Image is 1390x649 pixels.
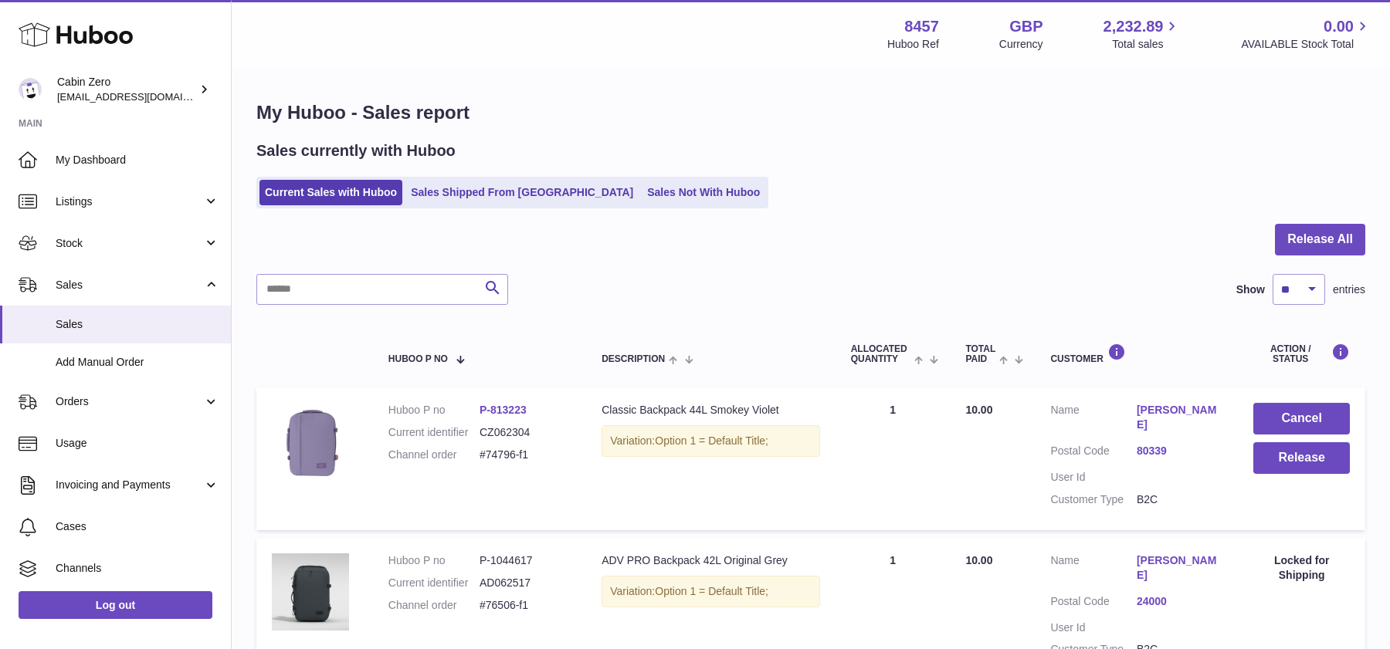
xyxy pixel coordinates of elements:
[1050,492,1137,507] dt: Customer Type
[1253,442,1350,474] button: Release
[256,140,456,161] h2: Sales currently with Huboo
[259,180,402,205] a: Current Sales with Huboo
[602,403,820,417] div: Classic Backpack 44L Smokey Violet
[1050,470,1137,485] dt: User Id
[56,436,219,451] span: Usage
[1137,444,1223,458] a: 80339
[851,344,910,364] span: ALLOCATED Quantity
[1241,16,1371,52] a: 0.00 AVAILABLE Stock Total
[887,37,939,52] div: Huboo Ref
[388,576,480,590] dt: Current identifier
[1241,37,1371,52] span: AVAILABLE Stock Total
[1275,224,1365,255] button: Release All
[1253,553,1350,583] div: Locked for Shipping
[965,554,992,566] span: 10.00
[999,37,1043,52] div: Currency
[388,403,480,417] dt: Huboo P no
[1050,444,1137,462] dt: Postal Code
[1236,282,1265,297] label: Show
[56,194,203,209] span: Listings
[1324,16,1354,37] span: 0.00
[56,278,203,292] span: Sales
[1137,594,1223,609] a: 24000
[480,404,527,416] a: P-813223
[602,576,820,607] div: Variation:
[1253,403,1350,434] button: Cancel
[965,404,992,416] span: 10.00
[388,598,480,613] dt: Channel order
[1050,620,1137,635] dt: User Id
[56,478,203,492] span: Invoicing and Payments
[56,519,219,534] span: Cases
[480,553,571,568] dd: P-1044617
[904,16,939,37] strong: 8457
[1050,553,1137,586] dt: Name
[388,448,480,462] dt: Channel order
[480,576,571,590] dd: AD062517
[1253,343,1350,364] div: Action / Status
[480,448,571,462] dd: #74796-f1
[1137,492,1223,507] dd: B2C
[388,354,448,364] span: Huboo P no
[1104,16,1181,52] a: 2,232.89 Total sales
[602,354,665,364] span: Description
[1050,403,1137,436] dt: Name
[256,100,1365,125] h1: My Huboo - Sales report
[56,394,203,409] span: Orders
[272,553,349,630] img: 84571750155091.jpg
[602,553,820,568] div: ADV PRO Backpack 42L Original Grey
[1112,37,1181,52] span: Total sales
[56,355,219,370] span: Add Manual Order
[836,387,951,529] td: 1
[1104,16,1164,37] span: 2,232.89
[602,425,820,457] div: Variation:
[56,153,219,167] span: My Dashboard
[19,78,42,101] img: huboo@cabinzero.com
[1050,343,1222,364] div: Customer
[655,434,768,447] span: Option 1 = Default Title;
[388,553,480,568] dt: Huboo P no
[1050,594,1137,613] dt: Postal Code
[642,180,765,205] a: Sales Not With Huboo
[480,598,571,613] dd: #76506-f1
[655,585,768,597] span: Option 1 = Default Title;
[1333,282,1365,297] span: entries
[405,180,639,205] a: Sales Shipped From [GEOGRAPHIC_DATA]
[480,425,571,440] dd: CZ062304
[19,591,212,619] a: Log out
[1137,553,1223,583] a: [PERSON_NAME]
[272,403,349,480] img: CLASSIC_44L_SMOKEY_VIOLET_FRONT.jpg
[57,90,227,103] span: [EMAIL_ADDRESS][DOMAIN_NAME]
[56,561,219,576] span: Channels
[56,236,203,251] span: Stock
[965,344,995,364] span: Total paid
[1009,16,1042,37] strong: GBP
[57,75,196,104] div: Cabin Zero
[1137,403,1223,432] a: [PERSON_NAME]
[56,317,219,332] span: Sales
[388,425,480,440] dt: Current identifier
